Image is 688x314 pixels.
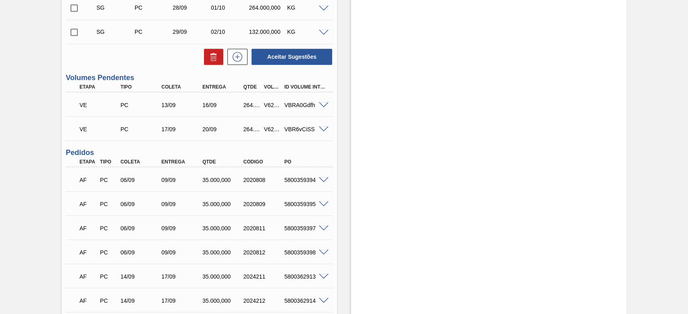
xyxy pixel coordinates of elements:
div: VBRA0Gdfh [282,102,328,108]
div: 20/09/2025 [200,126,246,132]
div: Etapa [77,159,98,165]
div: VBR6vCiSS [282,126,328,132]
div: Qtde [200,159,246,165]
div: 14/09/2025 [118,297,164,304]
div: 35.000,000 [200,201,246,207]
div: 06/09/2025 [118,225,164,231]
p: VE [79,126,121,132]
div: Tipo [98,159,119,165]
div: Pedido de Compra [98,177,119,183]
div: Aguardando Faturamento [77,171,98,189]
div: Pedido de Compra [98,201,119,207]
div: 35.000,000 [200,297,246,304]
div: Aguardando Faturamento [77,268,98,285]
div: KG [285,29,327,35]
div: 264.000,000 [247,4,289,11]
div: Aceitar Sugestões [247,48,333,66]
div: Pedido de Compra [133,4,175,11]
div: Pedido de Compra [118,102,164,108]
div: V621961 [262,126,283,132]
div: 29/09/2025 [170,29,212,35]
div: 35.000,000 [200,249,246,256]
div: Sugestão Criada [94,29,136,35]
div: 5800359397 [282,225,328,231]
div: Nova sugestão [223,49,247,65]
div: Coleta [159,84,205,90]
div: Entrega [159,159,205,165]
div: 35.000,000 [200,225,246,231]
div: Pedido de Compra [98,297,119,304]
div: 2020808 [241,177,287,183]
div: 264.000,000 [241,126,262,132]
p: AF [79,225,96,231]
div: 5800359398 [282,249,328,256]
div: Pedido de Compra [118,126,164,132]
div: Pedido de Compra [98,225,119,231]
div: 2020812 [241,249,287,256]
div: 14/09/2025 [118,273,164,280]
div: Volume Portal [262,84,283,90]
div: 17/09/2025 [159,126,205,132]
div: PO [282,159,328,165]
div: 16/09/2025 [200,102,246,108]
div: Código [241,159,287,165]
div: Aguardando Faturamento [77,292,98,310]
div: 06/09/2025 [118,249,164,256]
div: Aguardando Faturamento [77,244,98,261]
div: 5800359395 [282,201,328,207]
div: Tipo [118,84,164,90]
div: 06/09/2025 [118,177,164,183]
div: Aguardando Faturamento [77,219,98,237]
h3: Volumes Pendentes [66,74,333,82]
div: V622282 [262,102,283,108]
div: 5800359394 [282,177,328,183]
p: AF [79,249,96,256]
div: KG [285,4,327,11]
p: AF [79,297,96,304]
div: Excluir Sugestões [200,49,223,65]
div: 02/10/2025 [209,29,251,35]
div: Coleta [118,159,164,165]
div: 2020809 [241,201,287,207]
div: Entrega [200,84,246,90]
div: 09/09/2025 [159,177,205,183]
div: 132.000,000 [247,29,289,35]
div: Pedido de Compra [98,249,119,256]
p: AF [79,201,96,207]
div: 5800362913 [282,273,328,280]
div: Aguardando Faturamento [77,195,98,213]
div: Sugestão Criada [94,4,136,11]
div: Volume Enviado para Transporte [77,96,123,114]
div: 5800362914 [282,297,328,304]
p: AF [79,273,96,280]
div: 264.000,000 [241,102,262,108]
div: 17/09/2025 [159,273,205,280]
div: Pedido de Compra [133,29,175,35]
div: Qtde [241,84,262,90]
div: 01/10/2025 [209,4,251,11]
div: Volume Enviado para Transporte [77,120,123,138]
div: 35.000,000 [200,273,246,280]
div: 17/09/2025 [159,297,205,304]
div: 09/09/2025 [159,225,205,231]
div: Etapa [77,84,123,90]
div: 2020811 [241,225,287,231]
h3: Pedidos [66,149,333,157]
p: AF [79,177,96,183]
p: VE [79,102,121,108]
button: Aceitar Sugestões [252,49,332,65]
div: Id Volume Interno [282,84,328,90]
div: 13/09/2025 [159,102,205,108]
div: 28/09/2025 [170,4,212,11]
div: 2024212 [241,297,287,304]
div: 09/09/2025 [159,249,205,256]
div: Pedido de Compra [98,273,119,280]
div: 35.000,000 [200,177,246,183]
div: 09/09/2025 [159,201,205,207]
div: 2024211 [241,273,287,280]
div: 06/09/2025 [118,201,164,207]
